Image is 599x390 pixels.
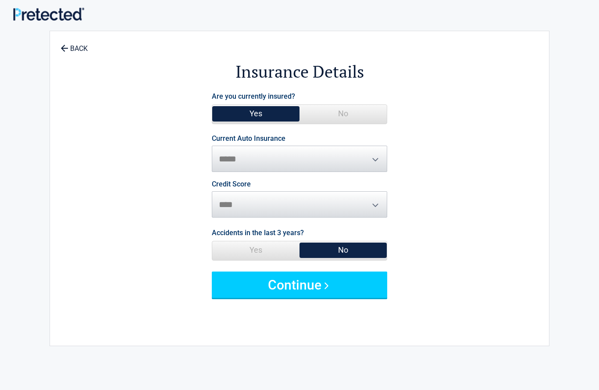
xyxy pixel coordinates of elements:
label: Current Auto Insurance [212,135,285,142]
label: Accidents in the last 3 years? [212,227,304,239]
span: No [299,105,387,122]
label: Credit Score [212,181,251,188]
a: BACK [59,37,89,52]
img: Main Logo [13,7,84,20]
button: Continue [212,272,387,298]
span: No [299,241,387,259]
span: Yes [212,241,299,259]
h2: Insurance Details [98,61,501,83]
span: Yes [212,105,299,122]
label: Are you currently insured? [212,90,295,102]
